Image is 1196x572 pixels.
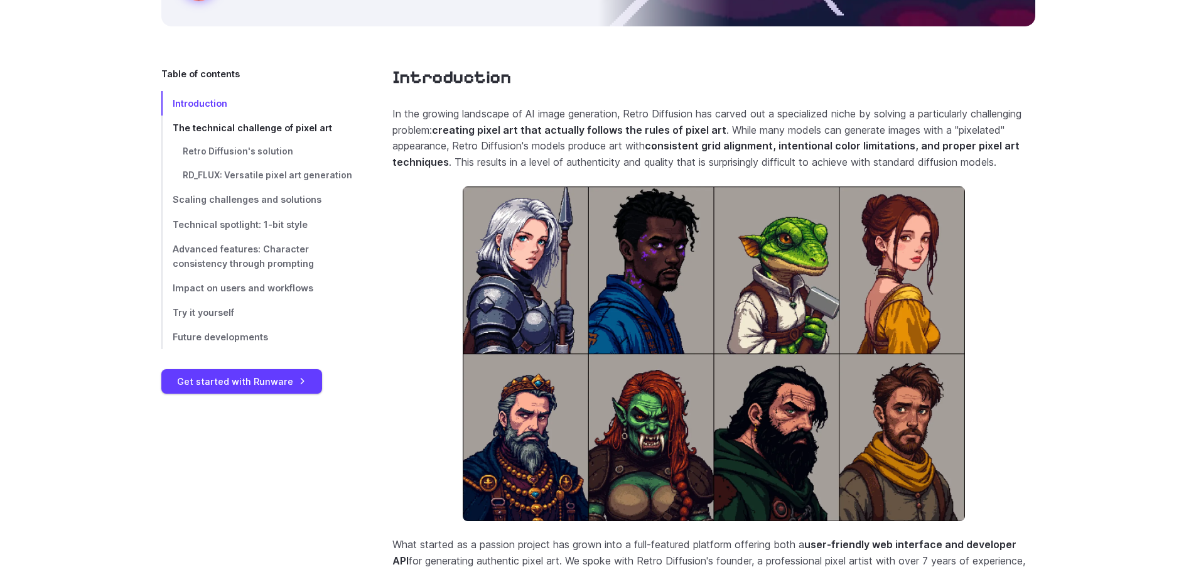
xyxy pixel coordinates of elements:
[392,139,1020,168] strong: consistent grid alignment, intentional color limitations, and proper pixel art techniques
[161,67,240,81] span: Table of contents
[161,300,352,325] a: Try it yourself
[173,332,268,342] span: Future developments
[173,307,234,318] span: Try it yourself
[161,164,352,188] a: RD_FLUX: Versatile pixel art generation
[161,276,352,300] a: Impact on users and workflows
[183,170,352,180] span: RD_FLUX: Versatile pixel art generation
[173,194,321,205] span: Scaling challenges and solutions
[432,124,726,136] strong: creating pixel art that actually follows the rules of pixel art
[161,237,352,276] a: Advanced features: Character consistency through prompting
[392,106,1035,170] p: In the growing landscape of AI image generation, Retro Diffusion has carved out a specialized nic...
[161,369,322,394] a: Get started with Runware
[161,187,352,212] a: Scaling challenges and solutions
[161,91,352,116] a: Introduction
[173,283,313,293] span: Impact on users and workflows
[161,116,352,140] a: The technical challenge of pixel art
[161,212,352,237] a: Technical spotlight: 1-bit style
[463,186,965,521] img: a grid of eight pixel art character portraits, including a knight, a mage, a lizard blacksmith, a...
[183,146,293,156] span: Retro Diffusion's solution
[173,219,308,230] span: Technical spotlight: 1-bit style
[392,538,1016,567] strong: user-friendly web interface and developer API
[173,244,314,269] span: Advanced features: Character consistency through prompting
[173,98,227,109] span: Introduction
[392,67,511,89] a: Introduction
[173,122,332,133] span: The technical challenge of pixel art
[161,140,352,164] a: Retro Diffusion's solution
[161,325,352,349] a: Future developments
